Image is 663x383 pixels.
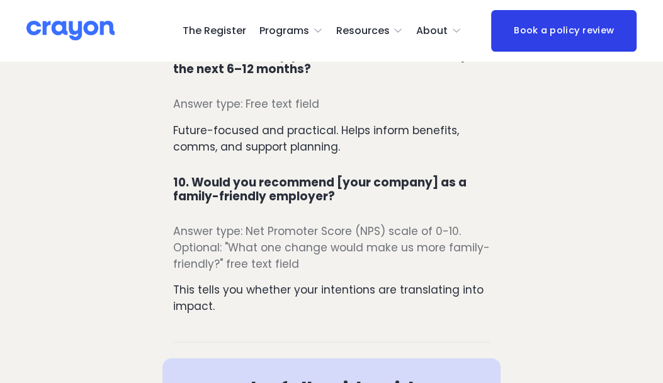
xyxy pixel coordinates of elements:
span: About [416,22,448,40]
h4: 9. What would help you balance work and family in the next 6–12 months? [173,49,490,76]
a: folder dropdown [259,21,323,41]
span: Answer type: Net Promoter Score (NPS) scale of 0-10. Optional: "What one change would make us mor... [173,224,490,272]
span: Resources [336,22,390,40]
span: Programs [259,22,309,40]
p: This tells you whether your intentions are translating into impact. [173,282,490,315]
img: Crayon [26,20,115,42]
p: Future-focused and practical. Helps inform benefits, comms, and support planning. [173,123,490,156]
a: folder dropdown [416,21,462,41]
h4: 10. Would you recommend [your company] as a family-friendly employer? [173,176,490,203]
a: The Register [183,21,246,41]
a: folder dropdown [336,21,404,41]
a: Book a policy review [491,10,637,52]
span: Answer type: Free text field [173,96,319,111]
